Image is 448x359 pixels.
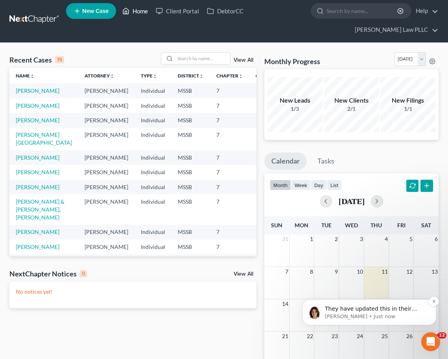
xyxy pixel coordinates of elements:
[35,129,145,152] div: Granted all of those are not valid except for one, as these are reflecting the same client I been...
[281,234,289,244] span: 31
[380,96,435,105] div: New Filings
[138,3,152,17] div: Close
[16,198,65,221] a: [PERSON_NAME] & [PERSON_NAME], [PERSON_NAME]
[35,199,145,237] div: They are going through each time as pending. If they stay then I will address it but I assume the...
[78,113,135,127] td: [PERSON_NAME]
[281,331,289,341] span: 21
[7,241,151,254] textarea: Message…
[25,258,31,264] button: Gif picker
[309,234,314,244] span: 1
[324,105,379,113] div: 2/1
[16,228,59,235] a: [PERSON_NAME]
[421,222,431,228] span: Sat
[55,56,64,63] div: 15
[16,169,59,175] a: [PERSON_NAME]
[310,153,341,170] a: Tasks
[82,8,109,14] span: New Case
[291,250,448,338] iframe: Intercom notifications message
[210,225,249,239] td: 7
[210,194,249,225] td: 7
[256,73,281,79] a: Case Nounfold_more
[135,98,171,113] td: Individual
[6,163,129,188] div: Okay so those charges are not going through? They shouldn't be
[78,98,135,113] td: [PERSON_NAME]
[78,165,135,179] td: [PERSON_NAME]
[171,194,210,225] td: MSSB
[37,258,44,264] button: Upload attachment
[135,83,171,98] td: Individual
[264,153,307,170] a: Calendar
[118,4,152,18] a: Home
[78,194,135,225] td: [PERSON_NAME]
[171,165,210,179] td: MSSB
[6,163,151,194] div: Emma says…
[16,154,59,161] a: [PERSON_NAME]
[437,332,446,339] span: 12
[171,128,210,150] td: MSSB
[9,269,87,278] div: NextChapter Notices
[78,180,135,194] td: [PERSON_NAME]
[135,239,171,254] td: Individual
[175,53,230,64] input: Search by name...
[16,243,59,250] a: [PERSON_NAME]
[135,254,171,269] td: Individual
[171,150,210,165] td: MSSB
[135,113,171,127] td: Individual
[78,128,135,150] td: [PERSON_NAME]
[153,74,157,79] i: unfold_more
[384,234,389,244] span: 4
[78,254,135,269] td: [PERSON_NAME]
[397,222,406,228] span: Fri
[135,128,171,150] td: Individual
[6,124,151,163] div: Ryan says…
[284,267,289,276] span: 7
[38,10,54,18] p: Active
[12,258,18,264] button: Emoji picker
[18,57,30,69] img: Profile image for Emma
[135,180,171,194] td: Individual
[28,124,151,157] div: Granted all of those are not valid except for one, as these are reflecting the same client I been...
[421,332,440,351] iframe: Intercom live chat
[135,150,171,165] td: Individual
[210,113,249,127] td: 7
[80,270,87,277] div: 0
[171,225,210,239] td: MSSB
[351,23,438,37] a: [PERSON_NAME] Law PLLC
[327,180,342,190] button: list
[311,180,327,190] button: day
[210,83,249,98] td: 7
[210,98,249,113] td: 7
[210,165,249,179] td: 7
[152,4,203,18] a: Client Portal
[199,74,204,79] i: unfold_more
[30,74,35,79] i: unfold_more
[267,105,323,113] div: 1/3
[78,225,135,239] td: [PERSON_NAME]
[412,4,438,18] a: Help
[345,222,358,228] span: Wed
[78,150,135,165] td: [PERSON_NAME]
[16,102,59,109] a: [PERSON_NAME]
[216,73,243,79] a: Chapterunfold_more
[238,74,243,79] i: unfold_more
[9,55,64,64] div: Recent Cases
[135,225,171,239] td: Individual
[359,234,364,244] span: 3
[321,222,332,228] span: Tue
[380,105,435,113] div: 1/1
[281,299,289,309] span: 14
[12,50,146,75] div: message notification from Emma, Just now. They have updated this in their system. When you get a ...
[264,57,320,66] h3: Monthly Progress
[6,194,151,249] div: Ryan says…
[339,197,365,205] h2: [DATE]
[334,234,339,244] span: 2
[16,131,72,146] a: [PERSON_NAME][GEOGRAPHIC_DATA]
[16,73,35,79] a: Nameunfold_more
[210,180,249,194] td: 7
[371,222,382,228] span: Thu
[28,194,151,242] div: They are going through each time as pending. If they stay then I will address it but I assume the...
[434,234,439,244] span: 6
[135,165,171,179] td: Individual
[78,239,135,254] td: [PERSON_NAME]
[210,150,249,165] td: 7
